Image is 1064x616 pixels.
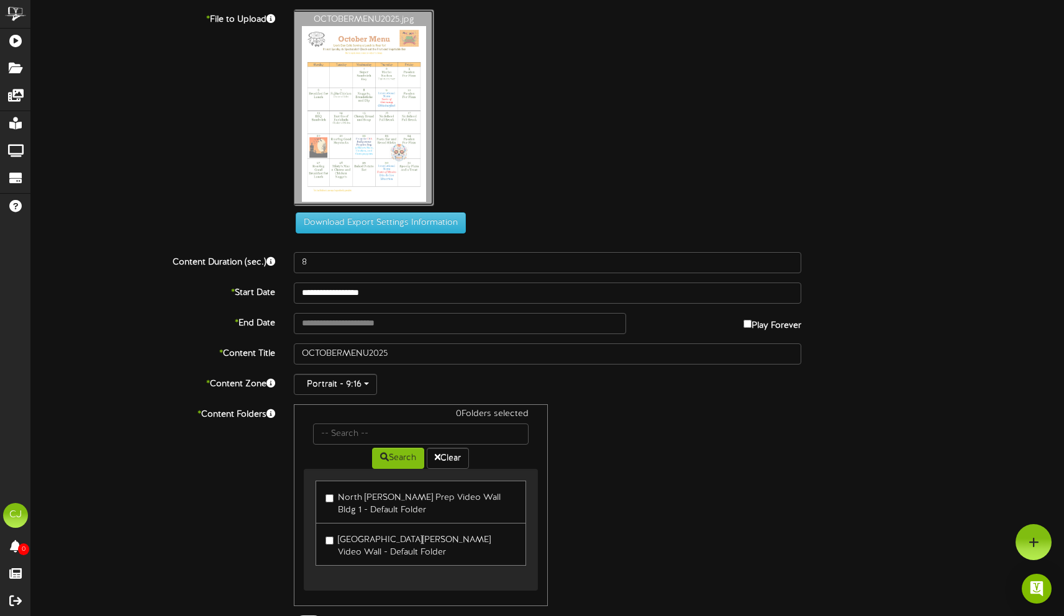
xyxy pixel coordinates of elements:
[22,9,284,26] label: File to Upload
[372,448,424,469] button: Search
[18,543,29,555] span: 0
[294,374,377,395] button: Portrait - 9:16
[22,313,284,330] label: End Date
[22,374,284,391] label: Content Zone
[743,313,801,332] label: Play Forever
[289,218,466,227] a: Download Export Settings Information
[296,212,466,233] button: Download Export Settings Information
[22,404,284,421] label: Content Folders
[325,494,334,502] input: North [PERSON_NAME] Prep Video Wall Bldg 1 - Default Folder
[3,503,28,528] div: CJ
[22,283,284,299] label: Start Date
[743,320,752,328] input: Play Forever
[325,487,516,517] label: North [PERSON_NAME] Prep Video Wall Bldg 1 - Default Folder
[22,252,284,269] label: Content Duration (sec.)
[1022,574,1052,604] div: Open Intercom Messenger
[294,343,801,365] input: Title of this Content
[22,343,284,360] label: Content Title
[304,408,537,423] div: 0 Folders selected
[325,530,516,559] label: [GEOGRAPHIC_DATA][PERSON_NAME] Video Wall - Default Folder
[427,448,469,469] button: Clear
[313,423,528,445] input: -- Search --
[325,537,334,545] input: [GEOGRAPHIC_DATA][PERSON_NAME] Video Wall - Default Folder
